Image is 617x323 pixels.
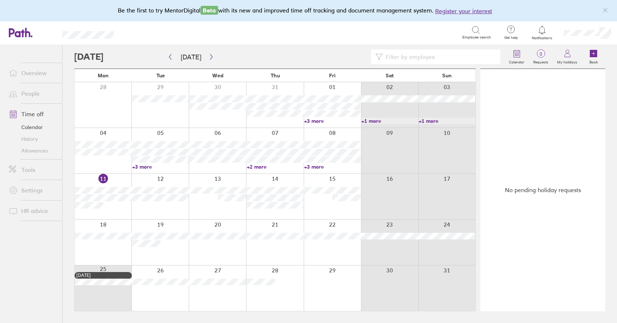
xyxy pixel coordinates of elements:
[582,45,605,69] a: Book
[529,51,553,57] span: 0
[505,58,529,65] label: Calendar
[383,50,496,64] input: Filter by employee
[304,118,361,124] a: +3 more
[118,6,499,15] div: Be the first to try MentorDigital with its new and improved time off tracking and document manage...
[462,35,491,40] span: Employee search
[530,36,554,40] span: Notifications
[247,164,303,170] a: +2 more
[419,118,475,124] a: +1 more
[3,121,62,133] a: Calendar
[480,69,605,311] div: No pending holiday requests
[3,133,62,145] a: History
[435,7,492,15] button: Register your interest
[386,73,394,78] span: Sat
[3,66,62,80] a: Overview
[132,164,189,170] a: +3 more
[3,183,62,198] a: Settings
[212,73,223,78] span: Wed
[529,45,553,69] a: 0Requests
[329,73,336,78] span: Fri
[553,45,582,69] a: My holidays
[175,51,207,63] button: [DATE]
[499,36,523,40] span: Get help
[3,107,62,121] a: Time off
[530,25,554,40] a: Notifications
[505,45,529,69] a: Calendar
[134,29,152,36] div: Search
[442,73,452,78] span: Sun
[3,162,62,177] a: Tools
[76,273,130,278] div: [DATE]
[304,164,361,170] a: +3 more
[585,58,602,65] label: Book
[361,118,418,124] a: +1 more
[3,86,62,101] a: People
[3,145,62,157] a: Allowances
[98,73,109,78] span: Mon
[156,73,165,78] span: Tue
[271,73,280,78] span: Thu
[553,58,582,65] label: My holidays
[3,203,62,218] a: HR advice
[201,6,218,15] span: Beta
[529,58,553,65] label: Requests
